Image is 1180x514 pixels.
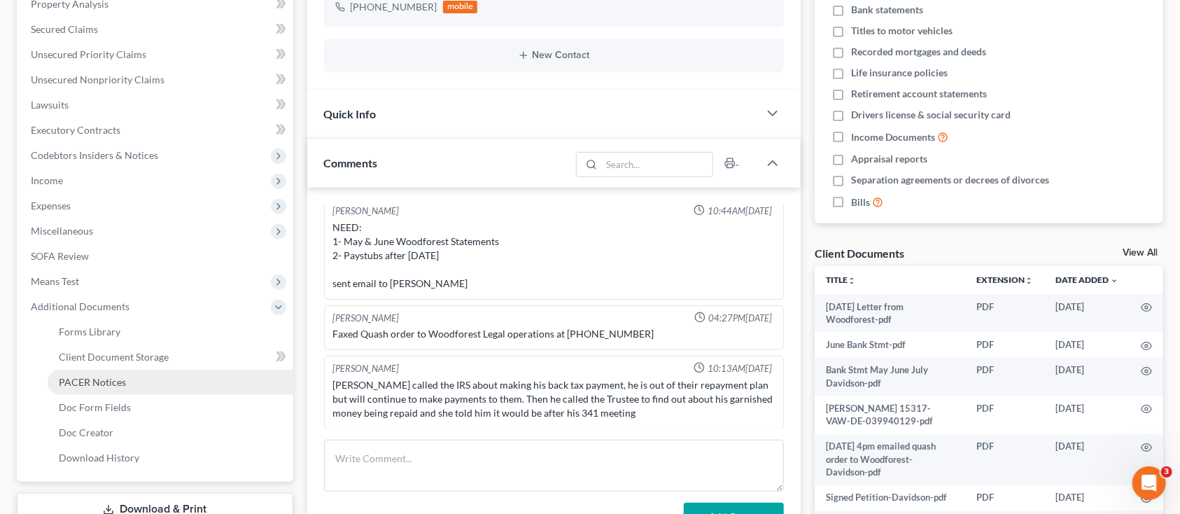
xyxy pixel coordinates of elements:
td: [DATE] Letter from Woodforest-pdf [815,294,965,333]
a: Doc Creator [48,420,293,445]
span: Additional Documents [31,300,129,312]
td: [DATE] [1044,485,1130,510]
td: [DATE] [1044,332,1130,357]
span: 04:27PM[DATE] [708,312,772,325]
td: Signed Petition-Davidson-pdf [815,485,965,510]
span: Unsecured Priority Claims [31,48,146,60]
a: Date Added expand_more [1055,275,1118,285]
span: Income Documents [851,130,935,144]
span: Drivers license & social security card [851,108,1011,122]
i: unfold_more [1025,277,1033,285]
div: [PERSON_NAME] called the IRS about making his back tax payment, he is out of their repayment plan... [333,378,775,420]
td: June Bank Stmt-pdf [815,332,965,357]
span: Doc Creator [59,426,113,438]
span: Separation agreements or decrees of divorces [851,173,1049,187]
button: New Contact [335,50,773,61]
td: [DATE] [1044,434,1130,485]
a: Unsecured Nonpriority Claims [20,67,293,92]
a: Titleunfold_more [826,275,856,285]
a: View All [1123,248,1158,258]
span: 10:13AM[DATE] [708,362,772,375]
span: Unsecured Nonpriority Claims [31,74,164,85]
span: Bank statements [851,3,923,17]
div: [PERSON_NAME] [333,204,400,218]
td: PDF [965,332,1044,357]
span: Lawsuits [31,99,69,111]
td: [DATE] [1044,294,1130,333]
span: Quick Info [324,107,377,120]
td: [DATE] [1044,358,1130,396]
div: Faxed Quash order to Woodforest Legal operations at [PHONE_NUMBER] [333,327,775,341]
td: [DATE] [1044,396,1130,434]
td: PDF [965,358,1044,396]
i: unfold_more [848,277,856,285]
iframe: Intercom live chat [1132,466,1166,500]
td: PDF [965,396,1044,434]
span: 3 [1161,466,1172,478]
a: Extensionunfold_more [976,275,1033,285]
span: Retirement account statements [851,87,987,101]
i: expand_more [1110,277,1118,285]
span: Means Test [31,275,79,287]
td: PDF [965,294,1044,333]
div: [PERSON_NAME] [333,312,400,325]
td: PDF [965,434,1044,485]
a: SOFA Review [20,244,293,269]
a: Doc Form Fields [48,395,293,420]
span: Doc Form Fields [59,401,131,413]
span: Download History [59,452,139,464]
span: Secured Claims [31,23,98,35]
a: Executory Contracts [20,118,293,143]
a: Lawsuits [20,92,293,118]
span: Executory Contracts [31,124,120,136]
a: Secured Claims [20,17,293,42]
span: Recorded mortgages and deeds [851,45,986,59]
div: Client Documents [815,246,904,261]
span: PACER Notices [59,376,126,388]
div: mobile [443,1,478,13]
td: [PERSON_NAME] 15317-VAW-DE-039940129-pdf [815,396,965,434]
input: Search... [601,153,712,176]
span: SOFA Review [31,250,89,262]
td: [DATE] 4pm emailed quash order to Woodforest-Davidson-pdf [815,434,965,485]
span: Expenses [31,200,71,211]
span: Codebtors Insiders & Notices [31,149,158,161]
span: Miscellaneous [31,225,93,237]
span: Comments [324,156,378,169]
span: Titles to motor vehicles [851,24,953,38]
div: NEED: 1- May & June Woodforest Statements 2- Paystubs after [DATE] sent email to [PERSON_NAME] [333,221,775,291]
a: Download History [48,445,293,471]
div: [PERSON_NAME] [333,362,400,375]
span: Client Document Storage [59,351,169,363]
span: 10:44AM[DATE] [708,204,772,218]
td: PDF [965,485,1044,510]
span: Income [31,174,63,186]
td: Bank Stmt May June July Davidson-pdf [815,358,965,396]
a: Client Document Storage [48,345,293,370]
span: Forms Library [59,326,120,338]
span: Bills [851,195,870,209]
a: PACER Notices [48,370,293,395]
a: Forms Library [48,319,293,345]
span: Life insurance policies [851,66,948,80]
a: Unsecured Priority Claims [20,42,293,67]
span: Appraisal reports [851,152,927,166]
